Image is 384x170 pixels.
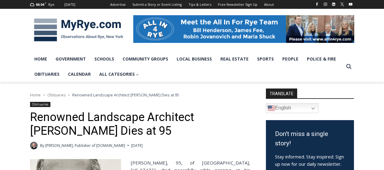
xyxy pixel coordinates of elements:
[64,2,75,7] div: [DATE]
[347,1,354,8] a: YouTube
[99,71,139,78] span: All Categories
[118,51,172,67] a: Community Groups
[30,142,38,149] a: Author image
[48,2,54,7] div: Rye
[275,153,345,168] p: Stay informed. Stay inspired. Sign up now for our daily newsletter.
[95,67,143,82] a: All Categories
[266,88,297,98] strong: TRANSLATE
[330,1,337,8] a: Linkedin
[303,51,340,67] a: Police & Fire
[30,110,250,138] h1: Renowned Landscape Architect [PERSON_NAME] Dies at 95
[30,14,127,46] img: MyRye.com
[30,51,51,67] a: Home
[322,1,329,8] a: Instagram
[343,61,354,72] button: View Search Form
[36,2,44,7] span: 66.04
[43,93,45,97] span: >
[45,143,125,148] a: [PERSON_NAME], Publisher of [DOMAIN_NAME]
[47,92,66,98] a: Obituaries
[172,51,216,67] a: Local Business
[133,15,354,43] img: All in for Rye
[278,51,303,67] a: People
[40,143,44,148] span: By
[313,1,321,8] a: Facebook
[90,51,118,67] a: Schools
[51,51,90,67] a: Government
[268,105,275,112] img: en
[131,143,143,148] time: [DATE]
[216,51,253,67] a: Real Estate
[253,51,278,67] a: Sports
[338,1,346,8] a: X
[72,92,179,98] span: Renowned Landscape Architect [PERSON_NAME] Dies at 95
[68,93,70,97] span: >
[30,92,250,98] nav: Breadcrumbs
[275,129,345,148] h3: Don't miss a single story!
[30,102,50,107] a: Obituaries
[30,51,343,82] nav: Primary Navigation
[266,103,318,113] a: English
[64,67,95,82] a: Calendar
[30,67,64,82] a: Obituaries
[45,1,46,5] span: F
[30,92,41,98] a: Home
